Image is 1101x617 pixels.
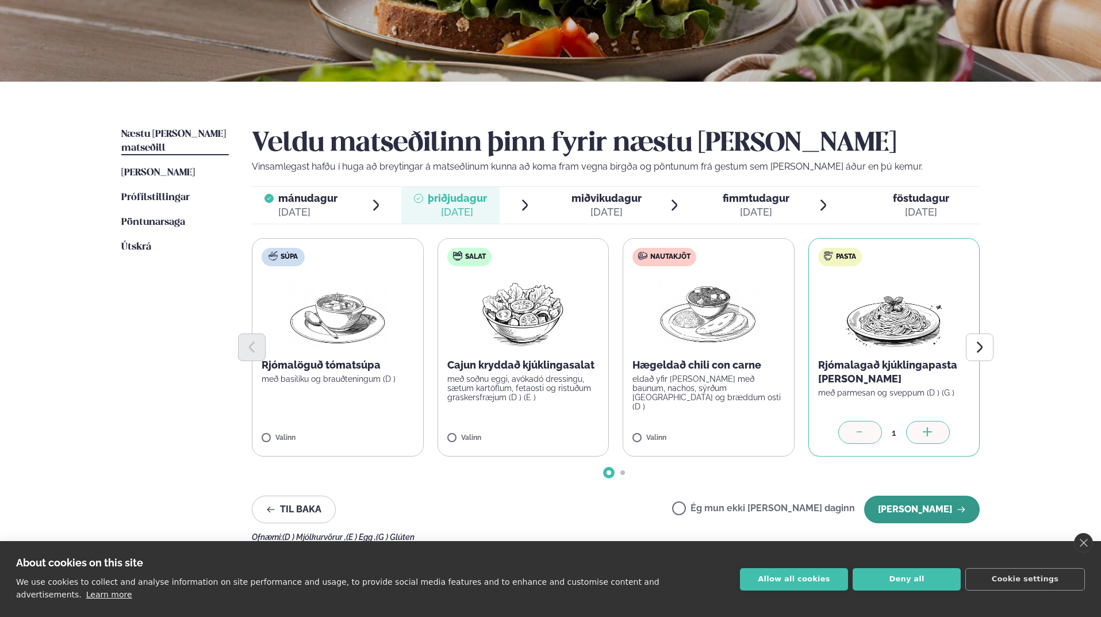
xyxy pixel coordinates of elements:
[818,358,970,386] p: Rjómalagað kjúklingapasta [PERSON_NAME]
[965,568,1085,591] button: Cookie settings
[262,358,414,372] p: Rjómalöguð tómatsúpa
[287,275,388,349] img: Soup.png
[252,532,980,542] div: Ofnæmi:
[278,205,337,219] div: [DATE]
[376,532,415,542] span: (G ) Glúten
[121,240,151,254] a: Útskrá
[121,217,185,227] span: Pöntunarsaga
[723,192,789,204] span: fimmtudagur
[472,275,574,349] img: Salad.png
[836,252,856,262] span: Pasta
[121,168,195,178] span: [PERSON_NAME]
[824,251,833,260] img: pasta.svg
[740,568,848,591] button: Allow all cookies
[252,160,980,174] p: Vinsamlegast hafðu í huga að breytingar á matseðlinum kunna að koma fram vegna birgða og pöntunum...
[121,216,185,229] a: Pöntunarsaga
[86,590,132,599] a: Learn more
[252,128,980,160] h2: Veldu matseðilinn þinn fyrir næstu [PERSON_NAME]
[281,252,298,262] span: Súpa
[893,205,949,219] div: [DATE]
[893,192,949,204] span: föstudagur
[262,374,414,384] p: með basilíku og brauðteningum (D )
[843,275,945,349] img: Spagetti.png
[650,252,690,262] span: Nautakjöt
[571,205,642,219] div: [DATE]
[121,129,226,153] span: Næstu [PERSON_NAME] matseðill
[428,205,487,219] div: [DATE]
[465,252,486,262] span: Salat
[632,358,785,372] p: Hægeldað chili con carne
[282,532,346,542] span: (D ) Mjólkurvörur ,
[16,577,659,599] p: We use cookies to collect and analyse information on site performance and usage, to provide socia...
[882,426,906,439] div: 1
[632,374,785,411] p: eldað yfir [PERSON_NAME] með baunum, nachos, sýrðum [GEOGRAPHIC_DATA] og bræddum osti (D )
[278,192,337,204] span: mánudagur
[853,568,961,591] button: Deny all
[121,193,190,202] span: Prófílstillingar
[121,128,229,155] a: Næstu [PERSON_NAME] matseðill
[620,470,625,475] span: Go to slide 2
[447,374,600,402] p: með soðnu eggi, avókadó dressingu, sætum kartöflum, fetaosti og ristuðum graskersfræjum (D ) (E )
[864,496,980,523] button: [PERSON_NAME]
[16,557,143,569] strong: About cookies on this site
[121,191,190,205] a: Prófílstillingar
[638,251,647,260] img: beef.svg
[238,334,266,361] button: Previous slide
[1074,533,1093,553] a: close
[268,251,278,260] img: soup.svg
[447,358,600,372] p: Cajun kryddað kjúklingasalat
[818,388,970,397] p: með parmesan og sveppum (D ) (G )
[252,496,336,523] button: Til baka
[428,192,487,204] span: þriðjudagur
[607,470,611,475] span: Go to slide 1
[658,275,759,349] img: Curry-Rice-Naan.png
[723,205,789,219] div: [DATE]
[453,251,462,260] img: salad.svg
[346,532,376,542] span: (E ) Egg ,
[121,242,151,252] span: Útskrá
[121,166,195,180] a: [PERSON_NAME]
[966,334,993,361] button: Next slide
[571,192,642,204] span: miðvikudagur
